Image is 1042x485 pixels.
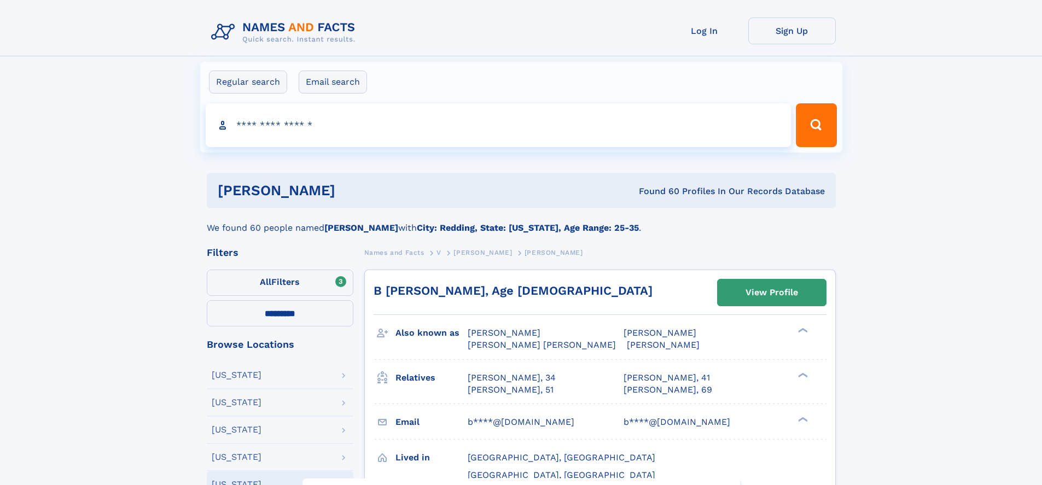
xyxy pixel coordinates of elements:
[206,103,791,147] input: search input
[795,416,808,423] div: ❯
[468,328,540,338] span: [PERSON_NAME]
[395,369,468,387] h3: Relatives
[453,249,512,256] span: [PERSON_NAME]
[624,384,712,396] a: [PERSON_NAME], 69
[212,371,261,379] div: [US_STATE]
[748,17,836,44] a: Sign Up
[468,384,554,396] a: [PERSON_NAME], 51
[795,327,808,334] div: ❯
[218,184,487,197] h1: [PERSON_NAME]
[795,371,808,378] div: ❯
[395,324,468,342] h3: Also known as
[207,248,353,258] div: Filters
[395,413,468,431] h3: Email
[468,470,655,480] span: [GEOGRAPHIC_DATA], [GEOGRAPHIC_DATA]
[207,208,836,235] div: We found 60 people named with .
[468,340,616,350] span: [PERSON_NAME] [PERSON_NAME]
[436,246,441,259] a: V
[718,279,826,306] a: View Profile
[324,223,398,233] b: [PERSON_NAME]
[468,372,556,384] a: [PERSON_NAME], 34
[453,246,512,259] a: [PERSON_NAME]
[525,249,583,256] span: [PERSON_NAME]
[487,185,825,197] div: Found 60 Profiles In Our Records Database
[212,425,261,434] div: [US_STATE]
[374,284,653,297] a: B [PERSON_NAME], Age [DEMOGRAPHIC_DATA]
[207,270,353,296] label: Filters
[212,453,261,461] div: [US_STATE]
[212,398,261,407] div: [US_STATE]
[624,372,710,384] a: [PERSON_NAME], 41
[260,277,271,287] span: All
[746,280,798,305] div: View Profile
[436,249,441,256] span: V
[796,103,836,147] button: Search Button
[624,328,696,338] span: [PERSON_NAME]
[627,340,700,350] span: [PERSON_NAME]
[417,223,639,233] b: City: Redding, State: [US_STATE], Age Range: 25-35
[395,448,468,467] h3: Lived in
[209,71,287,94] label: Regular search
[299,71,367,94] label: Email search
[661,17,748,44] a: Log In
[468,452,655,463] span: [GEOGRAPHIC_DATA], [GEOGRAPHIC_DATA]
[364,246,424,259] a: Names and Facts
[207,17,364,47] img: Logo Names and Facts
[207,340,353,349] div: Browse Locations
